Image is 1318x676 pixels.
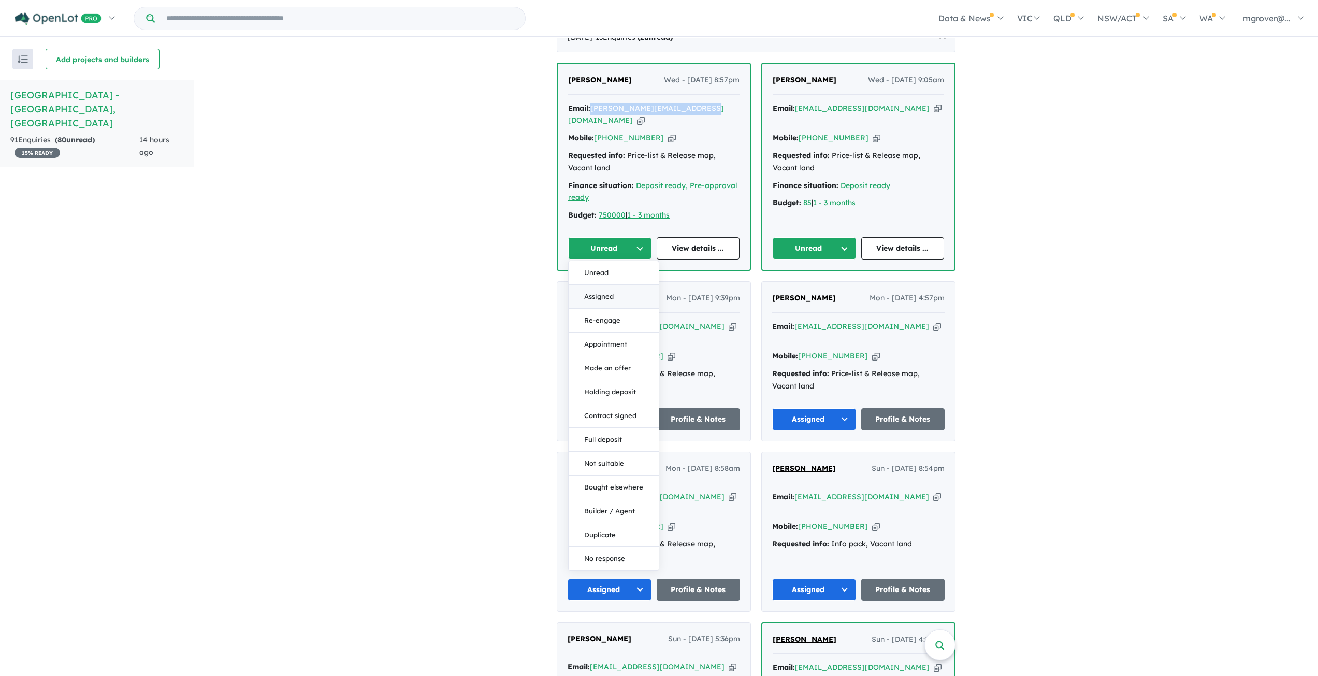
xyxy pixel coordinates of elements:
[590,662,725,671] a: [EMAIL_ADDRESS][DOMAIN_NAME]
[568,579,651,601] button: Assigned
[568,634,631,643] span: [PERSON_NAME]
[657,237,740,260] a: View details ...
[772,369,829,378] strong: Requested info:
[795,104,930,113] a: [EMAIL_ADDRESS][DOMAIN_NAME]
[772,408,856,430] button: Assigned
[772,293,836,303] span: [PERSON_NAME]
[868,74,944,87] span: Wed - [DATE] 9:05am
[568,408,651,430] button: Assigned
[568,181,737,203] a: Deposit ready, Pre-approval ready
[568,74,632,87] a: [PERSON_NAME]
[668,133,676,143] button: Copy
[568,539,625,549] strong: Requested info:
[569,309,659,333] button: Re-engage
[599,210,626,220] a: 750000
[772,539,829,549] strong: Requested info:
[773,75,836,84] span: [PERSON_NAME]
[569,261,659,285] button: Unread
[934,103,942,114] button: Copy
[798,351,868,361] a: [PHONE_NUMBER]
[772,322,794,331] strong: Email:
[668,351,675,362] button: Copy
[772,492,794,501] strong: Email:
[813,198,856,207] a: 1 - 3 months
[1243,13,1291,23] span: mgrover@...
[794,492,929,501] a: [EMAIL_ADDRESS][DOMAIN_NAME]
[773,133,799,142] strong: Mobile:
[568,151,625,160] strong: Requested info:
[568,181,634,190] strong: Finance situation:
[569,356,659,380] button: Made an offer
[729,492,736,502] button: Copy
[568,150,740,175] div: Price-list & Release map, Vacant land
[569,380,659,404] button: Holding deposit
[872,521,880,532] button: Copy
[665,463,740,475] span: Mon - [DATE] 8:58am
[15,148,60,158] span: 15 % READY
[568,292,631,305] a: [PERSON_NAME]
[568,463,631,475] a: [PERSON_NAME]
[627,210,670,220] a: 1 - 3 months
[772,368,945,393] div: Price-list & Release map, Vacant land
[873,133,880,143] button: Copy
[798,522,868,531] a: [PHONE_NUMBER]
[773,663,795,672] strong: Email:
[933,492,941,502] button: Copy
[841,181,890,190] a: Deposit ready
[795,663,930,672] a: [EMAIL_ADDRESS][DOMAIN_NAME]
[861,237,945,260] a: View details ...
[568,369,625,378] strong: Requested info:
[772,351,798,361] strong: Mobile:
[803,198,812,207] a: 85
[773,181,838,190] strong: Finance situation:
[594,133,664,142] a: [PHONE_NUMBER]
[637,115,645,126] button: Copy
[870,292,945,305] span: Mon - [DATE] 4:57pm
[729,321,736,332] button: Copy
[772,464,836,473] span: [PERSON_NAME]
[568,351,593,361] strong: Mobile:
[46,49,160,69] button: Add projects and builders
[10,88,183,130] h5: [GEOGRAPHIC_DATA] - [GEOGRAPHIC_DATA] , [GEOGRAPHIC_DATA]
[569,476,659,499] button: Bought elsewhere
[139,135,169,157] span: 14 hours ago
[773,197,944,209] div: |
[773,151,830,160] strong: Requested info:
[773,104,795,113] strong: Email:
[568,464,631,473] span: [PERSON_NAME]
[569,499,659,523] button: Builder / Agent
[872,634,944,646] span: Sun - [DATE] 4:17pm
[568,210,597,220] strong: Budget:
[773,237,856,260] button: Unread
[569,428,659,452] button: Full deposit
[773,74,836,87] a: [PERSON_NAME]
[568,322,590,331] strong: Email:
[772,292,836,305] a: [PERSON_NAME]
[10,134,139,159] div: 91 Enquir ies
[15,12,102,25] img: Openlot PRO Logo White
[568,209,740,222] div: |
[933,321,941,332] button: Copy
[668,521,675,532] button: Copy
[568,237,651,260] button: Unread
[568,633,631,645] a: [PERSON_NAME]
[773,150,944,175] div: Price-list & Release map, Vacant land
[664,74,740,87] span: Wed - [DATE] 8:57pm
[729,661,736,672] button: Copy
[568,522,593,531] strong: Mobile:
[568,104,724,125] a: [PERSON_NAME][EMAIL_ADDRESS][DOMAIN_NAME]
[773,198,801,207] strong: Budget:
[569,547,659,570] button: No response
[569,452,659,476] button: Not suitable
[872,351,880,362] button: Copy
[872,463,945,475] span: Sun - [DATE] 8:54pm
[568,104,590,113] strong: Email:
[569,285,659,309] button: Assigned
[861,579,945,601] a: Profile & Notes
[772,579,856,601] button: Assigned
[569,404,659,428] button: Contract signed
[18,55,28,63] img: sort.svg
